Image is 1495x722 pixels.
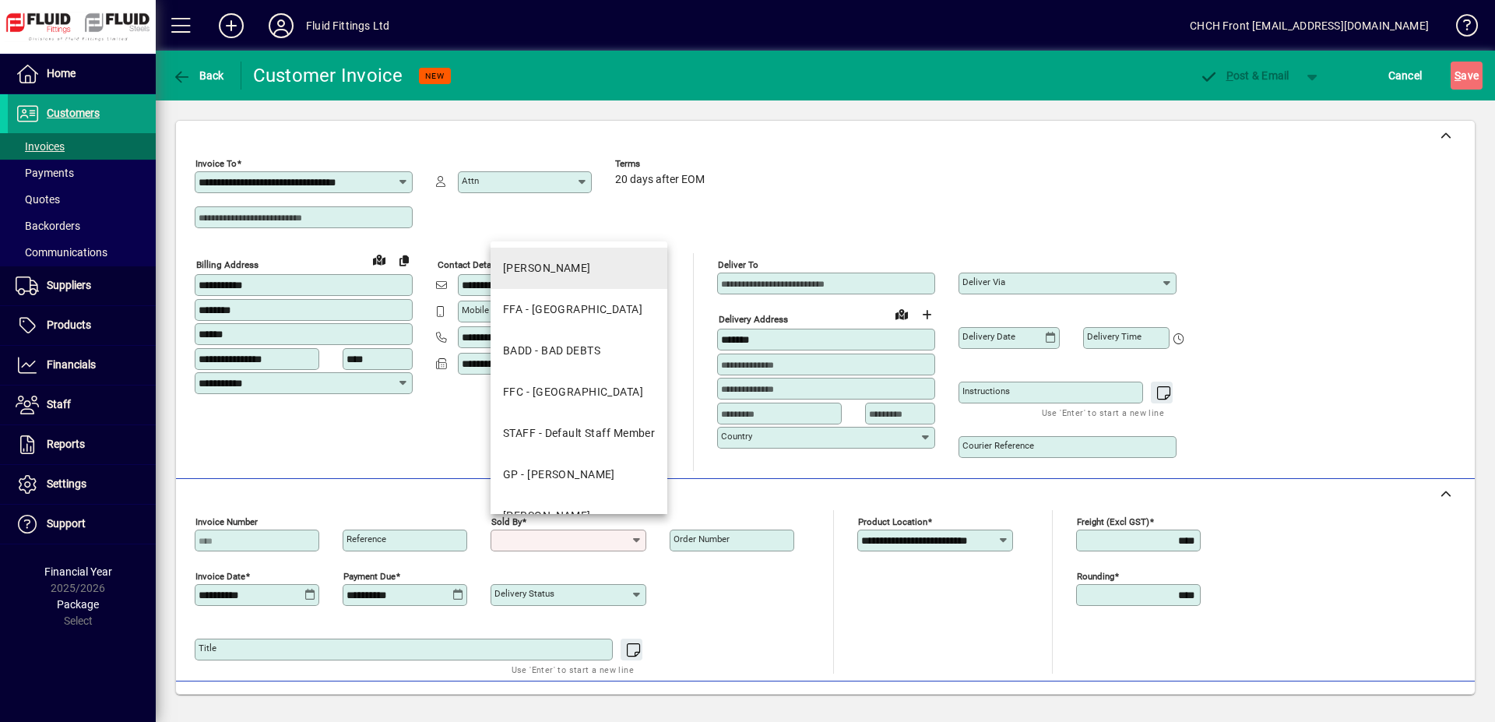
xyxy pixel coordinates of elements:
mat-option: FFC - Christchurch [491,372,667,413]
a: Knowledge Base [1444,3,1476,54]
span: Customers [47,107,100,119]
mat-label: Mobile [462,305,489,315]
mat-label: Delivery date [962,331,1015,342]
mat-label: Country [721,431,752,442]
mat-hint: Use 'Enter' to start a new line [1042,403,1164,421]
mat-label: Invoice date [195,571,245,582]
div: [PERSON_NAME] [503,260,591,276]
span: Package [57,598,99,611]
mat-label: Courier Reference [962,440,1034,451]
div: FFC - [GEOGRAPHIC_DATA] [503,384,643,400]
mat-label: Sold by [491,516,522,527]
button: Copy to Delivery address [392,248,417,273]
mat-label: Product location [858,516,927,527]
mat-hint: Use 'Enter' to start a new line [512,660,634,678]
mat-label: Delivery status [494,588,554,599]
div: Customer Invoice [253,63,403,88]
span: Invoices [16,140,65,153]
span: Terms [615,159,709,169]
div: BADD - BAD DEBTS [503,343,600,359]
mat-label: Attn [462,175,479,186]
button: Back [168,62,228,90]
mat-label: Invoice To [195,158,237,169]
mat-option: GP - Grant Petersen [491,454,667,495]
a: Backorders [8,213,156,239]
mat-label: Rounding [1077,571,1114,582]
span: Back [172,69,224,82]
mat-label: Invoice number [195,516,258,527]
mat-label: Delivery time [1087,331,1141,342]
a: Suppliers [8,266,156,305]
span: 20 days after EOM [615,174,705,186]
a: Products [8,306,156,345]
div: Fluid Fittings Ltd [306,13,389,38]
span: Communications [16,246,107,259]
span: Settings [47,477,86,490]
button: Save [1451,62,1483,90]
span: Backorders [16,220,80,232]
button: Post & Email [1191,62,1297,90]
mat-label: Deliver via [962,276,1005,287]
a: Communications [8,239,156,266]
span: ave [1455,63,1479,88]
span: Support [47,517,86,530]
button: Profile [256,12,306,40]
a: Staff [8,386,156,424]
a: Settings [8,465,156,504]
a: Payments [8,160,156,186]
mat-label: Instructions [962,386,1010,396]
button: Choose address [914,302,939,327]
span: Home [47,67,76,79]
div: [PERSON_NAME] [503,508,591,524]
mat-option: FFA - Auckland [491,289,667,330]
span: Product History [940,691,1019,716]
span: P [1226,69,1233,82]
button: Cancel [1384,62,1426,90]
span: ost & Email [1199,69,1289,82]
span: S [1455,69,1461,82]
mat-option: JJ - JENI [491,495,667,537]
div: GP - [PERSON_NAME] [503,467,615,483]
span: Products [47,319,91,331]
mat-label: Order number [674,534,730,544]
span: Staff [47,398,71,410]
div: STAFF - Default Staff Member [503,425,655,442]
span: Financial Year [44,565,112,578]
button: Product [1361,689,1440,717]
mat-option: BADD - BAD DEBTS [491,330,667,372]
button: Product History [934,689,1025,717]
a: View on map [889,301,914,326]
a: Invoices [8,133,156,160]
span: NEW [425,71,445,81]
span: Product [1369,691,1432,716]
a: View on map [367,247,392,272]
a: Support [8,505,156,544]
a: Financials [8,346,156,385]
span: Financials [47,358,96,371]
span: Cancel [1388,63,1423,88]
mat-label: Deliver To [718,259,758,270]
a: Reports [8,425,156,464]
span: Quotes [16,193,60,206]
mat-label: Title [199,643,216,653]
a: Quotes [8,186,156,213]
span: Reports [47,438,85,450]
mat-label: Reference [346,534,386,544]
app-page-header-button: Back [156,62,241,90]
span: Payments [16,167,74,179]
mat-label: Freight (excl GST) [1077,516,1149,527]
mat-option: AG - ADAM [491,248,667,289]
mat-option: STAFF - Default Staff Member [491,413,667,454]
a: Home [8,55,156,93]
mat-label: Payment due [343,571,396,582]
span: Suppliers [47,279,91,291]
button: Add [206,12,256,40]
div: CHCH Front [EMAIL_ADDRESS][DOMAIN_NAME] [1190,13,1429,38]
div: FFA - [GEOGRAPHIC_DATA] [503,301,642,318]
